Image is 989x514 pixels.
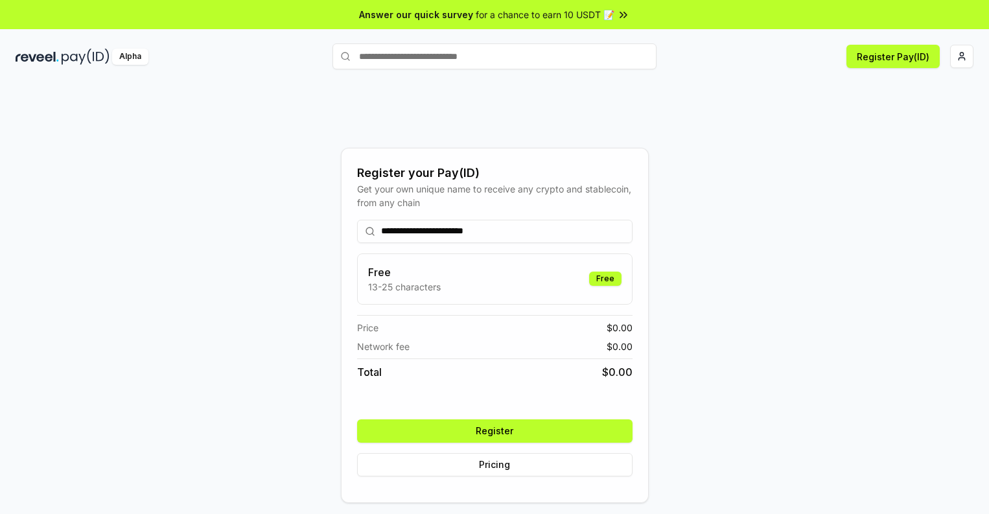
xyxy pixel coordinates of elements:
[357,182,633,209] div: Get your own unique name to receive any crypto and stablecoin, from any chain
[357,453,633,476] button: Pricing
[846,45,940,68] button: Register Pay(ID)
[368,280,441,294] p: 13-25 characters
[368,264,441,280] h3: Free
[112,49,148,65] div: Alpha
[357,364,382,380] span: Total
[357,164,633,182] div: Register your Pay(ID)
[359,8,473,21] span: Answer our quick survey
[589,272,622,286] div: Free
[16,49,59,65] img: reveel_dark
[476,8,614,21] span: for a chance to earn 10 USDT 📝
[357,321,378,334] span: Price
[607,321,633,334] span: $ 0.00
[602,364,633,380] span: $ 0.00
[607,340,633,353] span: $ 0.00
[62,49,110,65] img: pay_id
[357,340,410,353] span: Network fee
[357,419,633,443] button: Register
